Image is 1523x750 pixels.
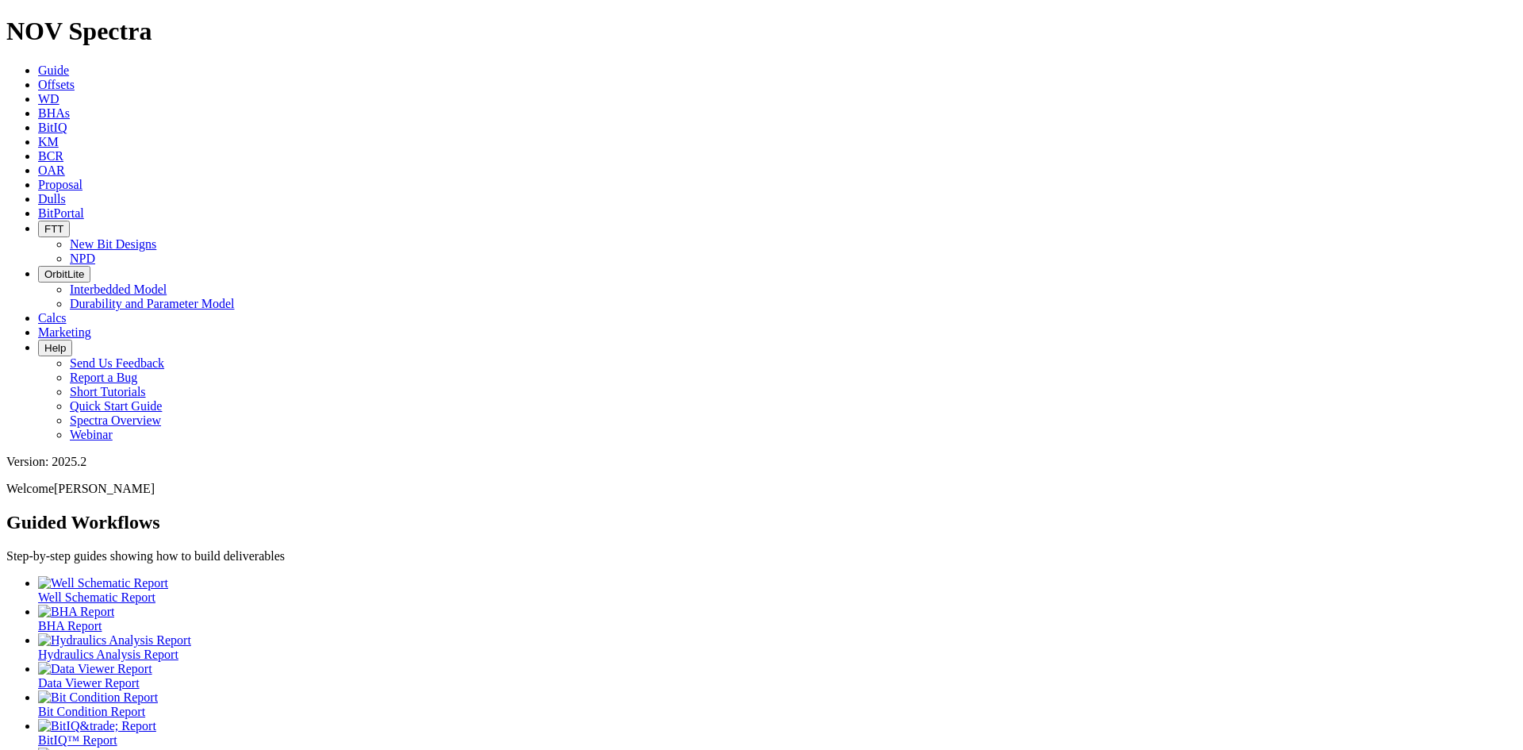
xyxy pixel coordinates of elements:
a: BitIQ [38,121,67,134]
a: Hydraulics Analysis Report Hydraulics Analysis Report [38,633,1517,661]
img: BitIQ&trade; Report [38,719,156,733]
a: Bit Condition Report Bit Condition Report [38,690,1517,718]
span: BHA Report [38,619,102,633]
a: NPD [70,252,95,265]
span: Help [44,342,66,354]
button: FTT [38,221,70,237]
a: KM [38,135,59,148]
img: Well Schematic Report [38,576,168,590]
span: Data Viewer Report [38,676,140,690]
a: Webinar [70,428,113,441]
span: BitIQ™ Report [38,733,117,747]
p: Step-by-step guides showing how to build deliverables [6,549,1517,563]
div: Version: 2025.2 [6,455,1517,469]
p: Welcome [6,482,1517,496]
a: WD [38,92,59,106]
a: Offsets [38,78,75,91]
a: Data Viewer Report Data Viewer Report [38,662,1517,690]
a: BHAs [38,106,70,120]
a: BitPortal [38,206,84,220]
img: Data Viewer Report [38,662,152,676]
a: BitIQ&trade; Report BitIQ™ Report [38,719,1517,747]
img: Bit Condition Report [38,690,158,705]
span: OrbitLite [44,268,84,280]
a: Guide [38,63,69,77]
span: Bit Condition Report [38,705,145,718]
a: Report a Bug [70,371,137,384]
a: Durability and Parameter Model [70,297,235,310]
a: Calcs [38,311,67,325]
a: Quick Start Guide [70,399,162,413]
a: Marketing [38,325,91,339]
a: Short Tutorials [70,385,146,398]
a: New Bit Designs [70,237,156,251]
button: OrbitLite [38,266,90,283]
span: FTT [44,223,63,235]
img: Hydraulics Analysis Report [38,633,191,648]
h2: Guided Workflows [6,512,1517,533]
a: Proposal [38,178,82,191]
a: Spectra Overview [70,413,161,427]
span: [PERSON_NAME] [54,482,155,495]
span: Well Schematic Report [38,590,155,604]
h1: NOV Spectra [6,17,1517,46]
button: Help [38,340,72,356]
a: OAR [38,163,65,177]
a: Dulls [38,192,66,206]
a: BHA Report BHA Report [38,605,1517,633]
a: BCR [38,149,63,163]
a: Send Us Feedback [70,356,164,370]
img: BHA Report [38,605,114,619]
a: Interbedded Model [70,283,167,296]
span: Hydraulics Analysis Report [38,648,178,661]
a: Well Schematic Report Well Schematic Report [38,576,1517,604]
